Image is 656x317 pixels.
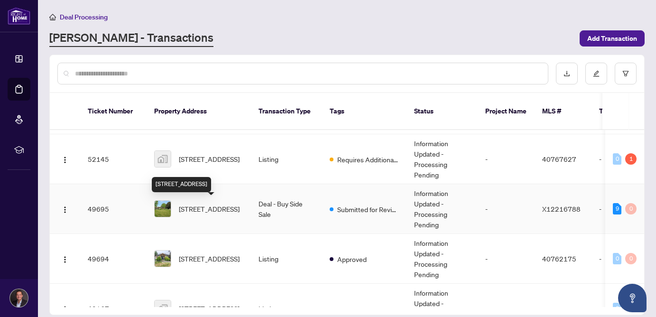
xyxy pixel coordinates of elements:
div: 9 [613,203,621,214]
td: - [478,234,535,284]
td: 49694 [80,234,147,284]
span: Deal Processing [60,13,108,21]
div: [STREET_ADDRESS] [152,177,211,192]
span: [STREET_ADDRESS] [179,154,240,164]
img: thumbnail-img [155,151,171,167]
td: - [478,134,535,184]
td: Information Updated - Processing Pending [407,234,478,284]
img: thumbnail-img [155,251,171,267]
th: Status [407,93,478,130]
div: 1 [625,153,637,165]
span: 40762175 [542,254,576,263]
img: Profile Icon [10,289,28,307]
span: Approved [337,254,367,264]
td: Deal - Buy Side Sale [251,184,322,234]
img: logo [8,7,30,25]
td: 49695 [80,184,147,234]
img: thumbnail-img [155,300,171,317]
td: Listing [251,234,322,284]
span: filter [622,70,629,77]
span: 40767627 [542,155,576,163]
th: Property Address [147,93,251,130]
span: [STREET_ADDRESS] [179,253,240,264]
img: thumbnail-img [155,201,171,217]
button: Logo [57,251,73,266]
span: X12216788 [542,205,581,213]
img: Logo [61,256,69,263]
button: Add Transaction [580,30,645,47]
button: filter [615,63,637,84]
td: Information Updated - Processing Pending [407,184,478,234]
span: download [564,70,570,77]
span: edit [593,70,600,77]
th: Tags [322,93,407,130]
span: home [49,14,56,20]
img: Logo [61,156,69,164]
span: Add Transaction [587,31,637,46]
img: Logo [61,206,69,214]
span: Requires Additional Docs [337,154,399,165]
div: 0 [613,303,621,314]
div: 0 [613,153,621,165]
button: download [556,63,578,84]
td: Information Updated - Processing Pending [407,134,478,184]
button: Logo [57,151,73,167]
button: Open asap [618,284,647,312]
span: [STREET_ADDRESS] [179,303,240,314]
td: 52145 [80,134,147,184]
td: - [478,184,535,234]
td: Listing [251,134,322,184]
a: [PERSON_NAME] - Transactions [49,30,213,47]
div: 0 [625,203,637,214]
div: 0 [625,253,637,264]
th: MLS # [535,93,591,130]
button: edit [585,63,607,84]
button: Logo [57,201,73,216]
span: Submitted for Review [337,204,399,214]
span: Approved [337,304,367,314]
button: Logo [57,301,73,316]
th: Project Name [478,93,535,130]
th: Ticket Number [80,93,147,130]
div: 0 [613,253,621,264]
img: Logo [61,306,69,313]
span: [STREET_ADDRESS] [179,204,240,214]
th: Transaction Type [251,93,322,130]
